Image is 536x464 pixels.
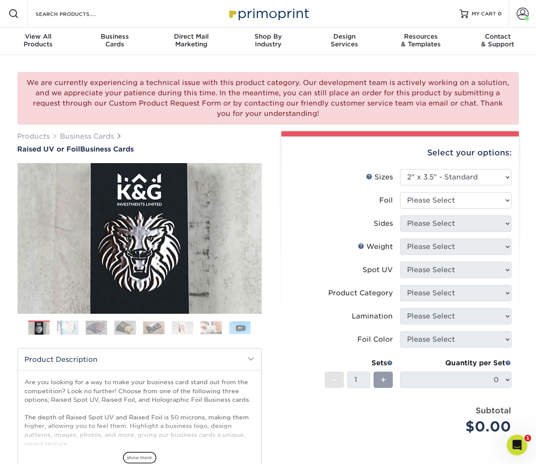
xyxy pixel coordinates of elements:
a: Raised UV or FoilBusiness Cards [18,145,262,153]
div: Sets [325,358,393,368]
div: Industry [230,33,306,48]
span: Resources [383,33,460,40]
div: Weight [358,242,393,252]
span: - [332,373,336,386]
span: 1 [524,435,531,442]
a: Shop ByIndustry [230,27,306,55]
div: We are currently experiencing a technical issue with this product category. Our development team ... [18,72,519,124]
a: BusinessCards [77,27,153,55]
div: Marketing [153,33,230,48]
div: Sizes [366,172,393,182]
strong: Subtotal [476,406,512,415]
a: Direct MailMarketing [153,27,230,55]
div: & Templates [383,33,460,48]
span: Contact [459,33,536,40]
img: Business Cards 05 [143,321,165,334]
span: Business [77,33,153,40]
a: Products [18,132,50,140]
div: Foil Color [358,334,393,345]
img: Business Cards 04 [114,321,136,335]
a: Resources& Templates [383,27,460,55]
div: Services [306,33,383,48]
img: Business Cards 06 [172,321,193,334]
img: Primoprint [225,4,311,23]
img: Business Cards 02 [57,321,78,335]
a: DesignServices [306,27,383,55]
div: Product Category [329,288,393,298]
iframe: Google Customer Reviews [2,438,73,461]
span: + [380,373,386,386]
span: Raised UV or Foil [18,145,81,153]
div: $0.00 [407,416,512,437]
h2: Product Description [18,349,261,370]
span: Direct Mail [153,33,230,40]
div: Select your options: [288,136,512,169]
img: Business Cards 01 [28,318,50,339]
input: SEARCH PRODUCTS..... [35,9,118,19]
span: Design [306,33,383,40]
div: Foil [380,195,393,206]
span: show more [123,452,156,464]
img: Business Cards 08 [229,321,251,334]
h1: Business Cards [18,145,262,153]
a: Business Cards [60,132,114,140]
span: MY CART [472,10,496,18]
div: Lamination [352,311,393,321]
a: Contact& Support [459,27,536,55]
iframe: Intercom live chat [507,435,527,455]
div: Quantity per Set [400,358,512,368]
span: 0 [498,11,502,17]
div: Spot UV [363,265,393,275]
div: Sides [374,218,393,229]
img: Raised UV or Foil 01 [18,116,262,361]
div: Cards [77,33,153,48]
div: & Support [459,33,536,48]
img: Business Cards 07 [201,321,222,334]
img: Business Cards 03 [86,321,107,335]
span: Shop By [230,33,306,40]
